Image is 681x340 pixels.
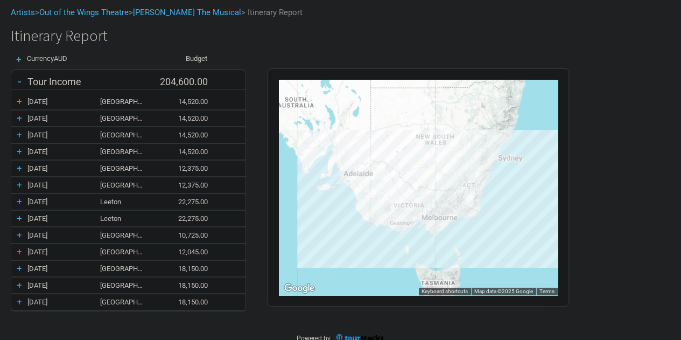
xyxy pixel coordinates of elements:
div: Canberra Playhouse, Canberra, Australia [468,177,473,181]
div: Budget [153,55,207,62]
span: > [35,9,129,17]
div: + [11,230,27,240]
div: + [11,96,27,107]
div: + [11,213,27,224]
div: 14,520.00 [154,114,219,122]
div: Sydney [100,148,154,156]
div: + [11,196,27,207]
div: + [11,113,27,123]
div: - [11,74,27,89]
div: + [11,129,27,140]
div: + [11,163,27,174]
div: Canberra [100,181,154,189]
div: + [11,263,27,274]
div: Tour Income [27,76,154,87]
div: 25-Jan-26 [27,298,100,306]
div: Queens Theatre, Adelaide, Australia [339,171,343,176]
div: Canberra [100,164,154,172]
div: + [11,179,27,190]
div: 18,150.00 [154,265,219,273]
div: , Melbourne, Australia [417,216,422,220]
div: 22-Jan-26 [27,248,100,256]
div: + [11,280,27,290]
div: 13-Jan-26 [27,164,100,172]
div: Leeton [100,198,154,206]
a: Open this area in Google Maps (opens a new window) [282,281,317,295]
div: 25-Jan-26 [27,281,100,289]
div: 09-Jan-26 [27,114,100,122]
div: 08-Jan-26 [27,98,100,106]
div: 22,275.00 [154,214,219,223]
div: 16-Jan-26 [27,214,100,223]
div: 10,725.00 [154,231,219,239]
span: Currency AUD [27,54,67,63]
div: 16-Jan-26 [27,198,100,206]
div: Adelaide [100,231,154,239]
img: Google [282,281,317,295]
div: 14,520.00 [154,148,219,156]
h1: Itinerary Report [11,27,681,44]
div: Roxy Theatre, Leeton, Australia [435,166,439,170]
a: Artists [11,8,35,17]
div: 21-Jan-26 [27,231,100,239]
div: The Grand Electric, Sydney, Australia [494,156,498,160]
div: 10-Jan-26 [27,148,100,156]
div: + [11,246,27,257]
div: + [11,146,27,157]
div: 14,520.00 [154,98,219,106]
span: > Itinerary Report [241,9,303,17]
div: Sydney [100,98,154,106]
div: 12,375.00 [154,164,219,172]
div: Sydney [100,131,154,139]
div: 12,375.00 [154,181,219,189]
a: Out of the Wings Theatre [39,8,129,17]
div: 14-Jan-26 [27,181,100,189]
div: Melbourne [100,265,154,273]
div: Adelaide [100,248,154,256]
button: Keyboard shortcuts [422,288,468,295]
div: 24-Jan-26 [27,265,100,273]
div: 204,600.00 [154,76,219,87]
div: + [11,296,27,307]
div: 22,275.00 [154,198,219,206]
span: Map data ©2025 Google [474,288,533,294]
div: Melbourne [100,298,154,306]
div: 14,520.00 [154,131,219,139]
div: Leeton [100,214,154,223]
div: + [11,55,27,64]
div: 18,150.00 [154,298,219,306]
a: [PERSON_NAME] The Musical [133,8,241,17]
div: Melbourne [100,281,154,289]
a: Terms [539,288,554,294]
span: > [129,9,241,17]
div: 18,150.00 [154,281,219,289]
div: 12,045.00 [154,248,219,256]
div: 10-Jan-26 [27,131,100,139]
div: Sydney [100,114,154,122]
